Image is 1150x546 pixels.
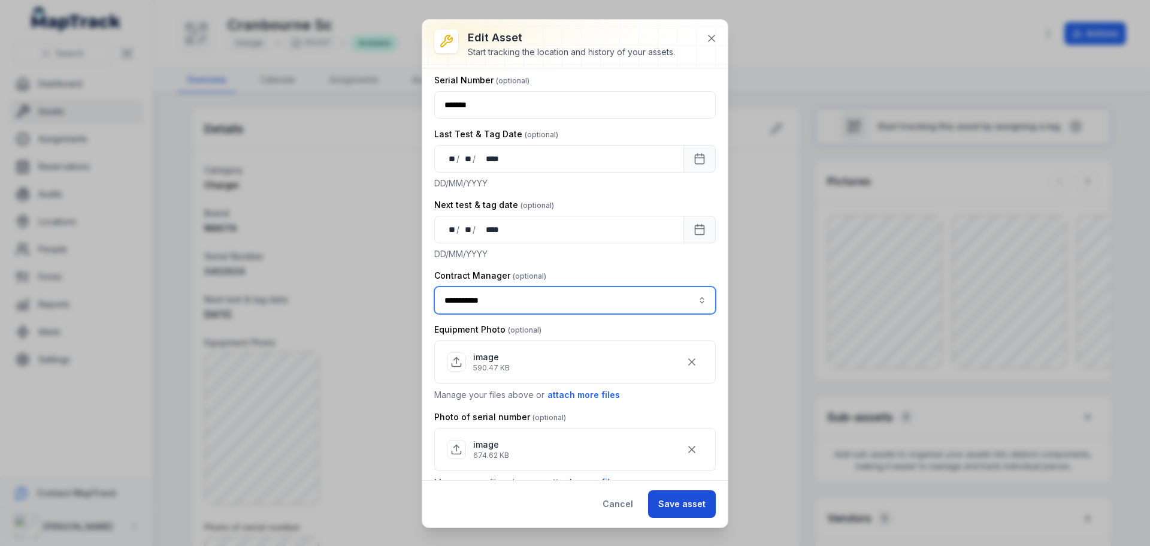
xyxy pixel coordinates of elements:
[434,199,554,211] label: Next test & tag date
[683,216,716,243] button: Calendar
[473,439,509,451] p: image
[434,248,716,260] p: DD/MM/YYYY
[456,153,461,165] div: /
[547,388,621,402] button: attach more files
[461,224,473,236] div: month,
[456,224,461,236] div: /
[434,286,716,314] input: asset-edit:cf[3efdffd9-f055-49d9-9a65-0e9f08d77abc]-label
[461,153,473,165] div: month,
[434,270,546,282] label: Contract Manager
[473,451,509,460] p: 674.62 KB
[683,145,716,173] button: Calendar
[444,224,456,236] div: day,
[473,363,510,373] p: 590.47 KB
[434,128,558,140] label: Last Test & Tag Date
[592,490,643,518] button: Cancel
[468,29,675,46] h3: Edit asset
[468,46,675,58] div: Start tracking the location and history of your assets.
[477,224,500,236] div: year,
[434,324,541,336] label: Equipment Photo
[473,153,477,165] div: /
[434,177,716,189] p: DD/MM/YYYY
[434,388,716,402] p: Manage your files above or
[477,153,500,165] div: year,
[434,74,529,86] label: Serial Number
[434,476,716,489] p: Manage your files above or
[444,153,456,165] div: day,
[648,490,716,518] button: Save asset
[434,411,566,423] label: Photo of serial number
[473,351,510,363] p: image
[547,476,621,489] button: attach more files
[473,224,477,236] div: /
